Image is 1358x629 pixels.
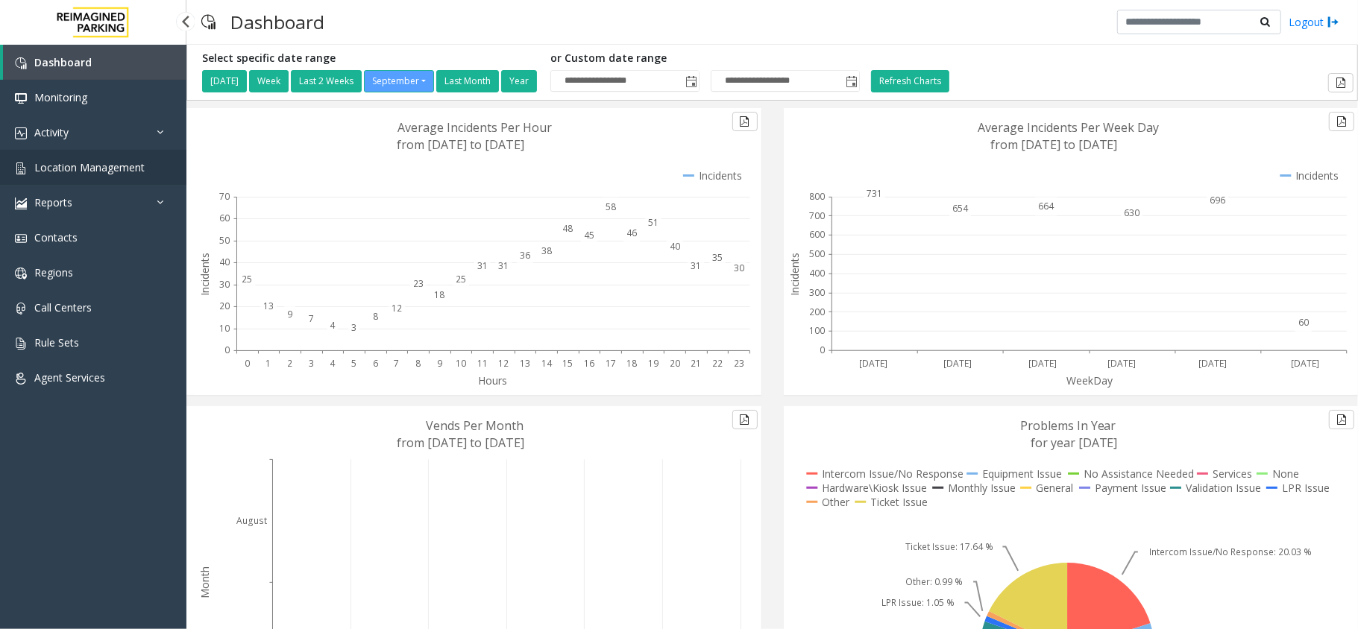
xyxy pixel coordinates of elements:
button: Last Month [436,70,499,92]
text: 1 [266,357,271,370]
span: Agent Services [34,370,105,385]
img: 'icon' [15,57,27,69]
text: 13 [263,300,274,312]
text: 21 [691,357,701,370]
text: 22 [712,357,723,370]
h3: Dashboard [223,4,332,40]
span: Monitoring [34,90,87,104]
text: Hours [479,373,508,388]
text: 0 [820,344,825,357]
text: 664 [1038,200,1054,213]
text: for year [DATE] [1031,434,1118,451]
text: 4 [330,319,336,332]
text: 60 [219,212,230,225]
img: 'icon' [15,92,27,104]
span: Dashboard [34,55,92,69]
button: Week [249,70,289,92]
text: 30 [734,262,744,275]
text: 18 [626,357,637,370]
span: Rule Sets [34,335,79,350]
img: 'icon' [15,373,27,385]
button: Export to pdf [732,112,758,131]
text: 10 [219,322,230,335]
text: 13 [520,357,530,370]
text: 12 [498,357,509,370]
text: 31 [498,260,509,273]
text: 23 [413,277,424,290]
text: 58 [606,200,616,213]
text: 400 [809,267,825,279]
text: 45 [584,229,594,241]
text: 36 [520,249,530,262]
button: Year [501,70,537,92]
text: 20 [670,357,680,370]
text: 0 [224,344,230,357]
text: 50 [219,234,230,247]
span: Activity [34,125,69,139]
text: 18 [434,288,444,301]
text: [DATE] [1291,357,1319,370]
text: 500 [809,247,825,260]
text: 14 [541,357,553,370]
img: 'icon' [15,268,27,279]
img: 'icon' [15,197,27,209]
text: Incidents [198,253,212,296]
text: 16 [584,357,594,370]
text: 30 [219,278,230,291]
text: 40 [219,256,230,269]
text: [DATE] [859,357,887,370]
img: logout [1327,14,1339,30]
text: 40 [670,240,680,253]
img: 'icon' [15,127,27,139]
text: Average Incidents Per Week Day [978,119,1159,136]
button: [DATE] [202,70,247,92]
text: 100 [809,325,825,338]
text: 51 [648,216,658,229]
text: [DATE] [1028,357,1057,370]
text: 48 [562,222,573,235]
text: from [DATE] to [DATE] [990,136,1118,153]
text: 600 [809,229,825,241]
text: 25 [242,273,252,285]
text: 38 [541,244,552,257]
text: Vends Per Month [426,417,524,434]
text: Incidents [788,253,802,296]
text: 20 [219,300,230,313]
button: Export to pdf [732,410,758,429]
text: from [DATE] to [DATE] [397,136,524,153]
img: pageIcon [201,4,216,40]
text: 200 [809,306,825,318]
text: 0 [245,357,250,370]
img: 'icon' [15,162,27,174]
text: Month [198,566,212,598]
text: 696 [1210,194,1225,206]
button: Export to pdf [1329,410,1354,429]
text: [DATE] [1198,357,1227,370]
img: 'icon' [15,233,27,244]
span: Toggle popup [682,71,699,92]
text: 23 [734,357,744,370]
text: Average Incidents Per Hour [398,119,553,136]
span: Call Centers [34,300,92,314]
text: 31 [477,260,488,273]
img: 'icon' [15,338,27,350]
button: Last 2 Weeks [291,70,362,92]
text: [DATE] [943,357,972,370]
text: 800 [809,190,825,203]
button: Export to pdf [1328,73,1354,92]
text: 60 [1298,317,1309,329]
text: 35 [712,251,723,264]
text: 3 [351,321,356,334]
span: Regions [34,265,73,279]
text: [DATE] [1107,357,1136,370]
text: WeekDay [1066,373,1113,388]
text: 70 [219,190,230,203]
text: 700 [809,209,825,222]
text: 6 [373,357,378,370]
span: Reports [34,195,72,209]
text: 10 [456,357,466,370]
text: 654 [952,202,969,215]
span: Toggle popup [843,71,859,92]
text: 25 [456,273,466,285]
text: 9 [437,357,442,370]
